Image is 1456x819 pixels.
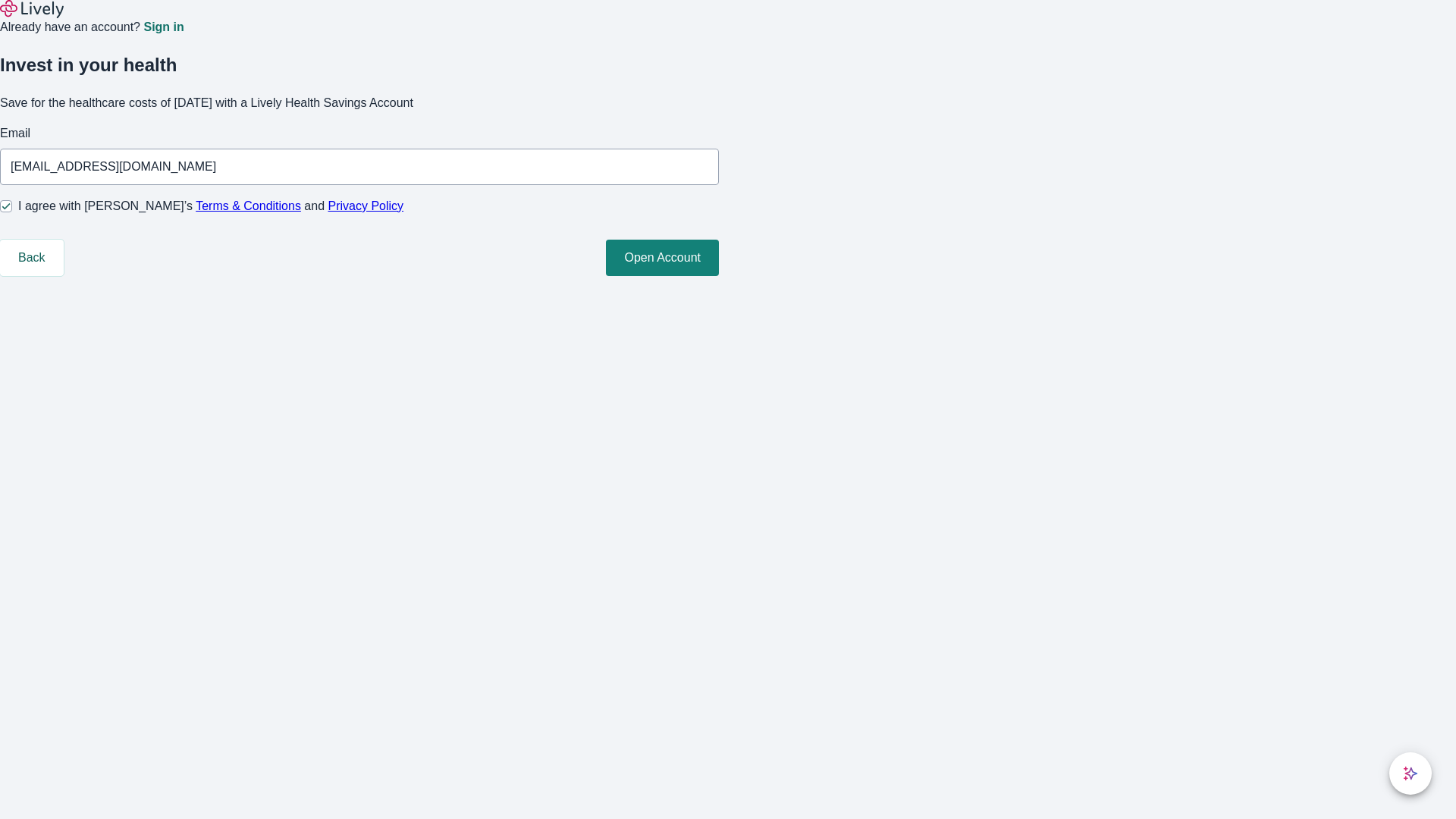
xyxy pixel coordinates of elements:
a: Privacy Policy [328,199,404,212]
span: I agree with [PERSON_NAME]’s and [18,197,403,215]
button: Open Account [606,240,719,276]
a: Terms & Conditions [196,199,301,212]
svg: Lively AI Assistant [1403,766,1418,781]
button: chat [1389,752,1432,795]
a: Sign in [143,21,184,33]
